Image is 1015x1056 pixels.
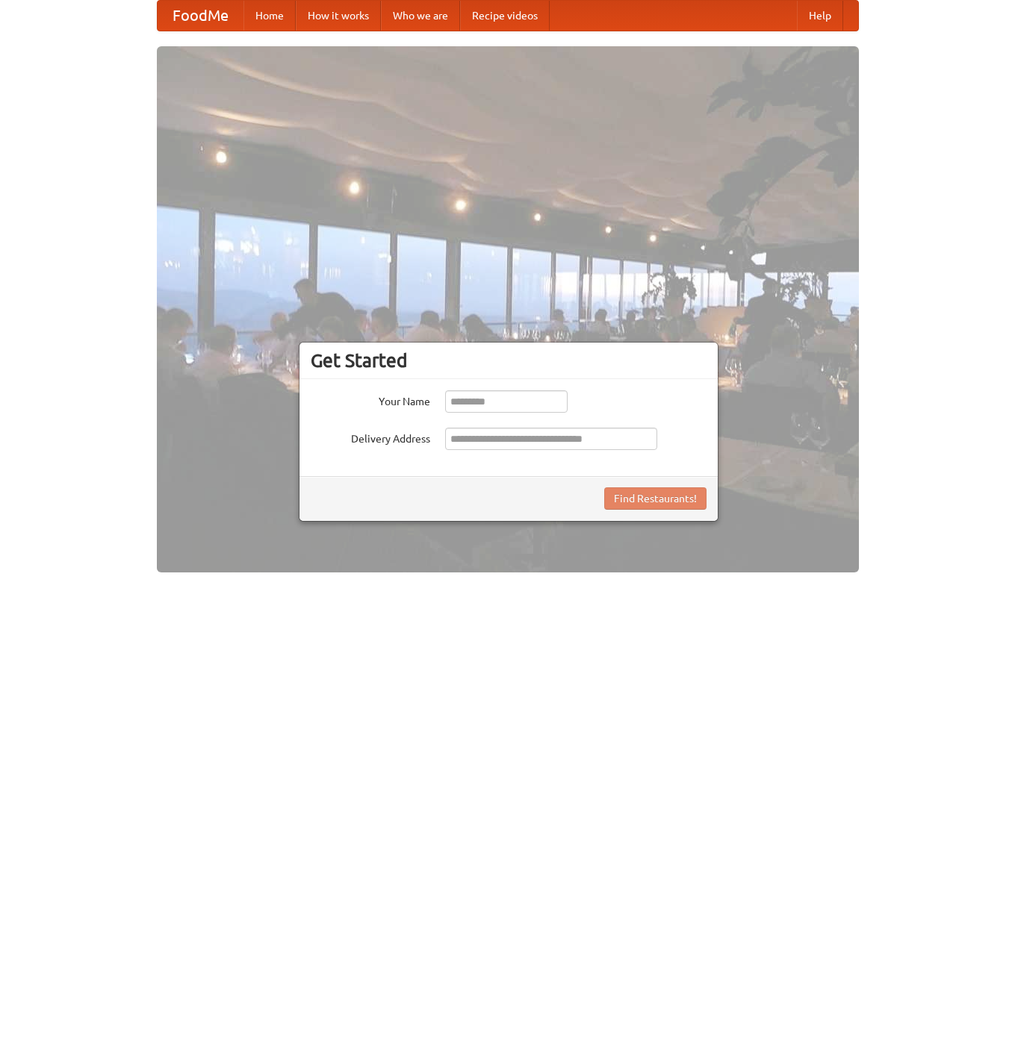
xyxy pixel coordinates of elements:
[604,487,707,510] button: Find Restaurants!
[296,1,381,31] a: How it works
[311,390,430,409] label: Your Name
[311,349,707,372] h3: Get Started
[311,428,430,446] label: Delivery Address
[460,1,550,31] a: Recipe videos
[158,1,243,31] a: FoodMe
[381,1,460,31] a: Who we are
[797,1,843,31] a: Help
[243,1,296,31] a: Home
